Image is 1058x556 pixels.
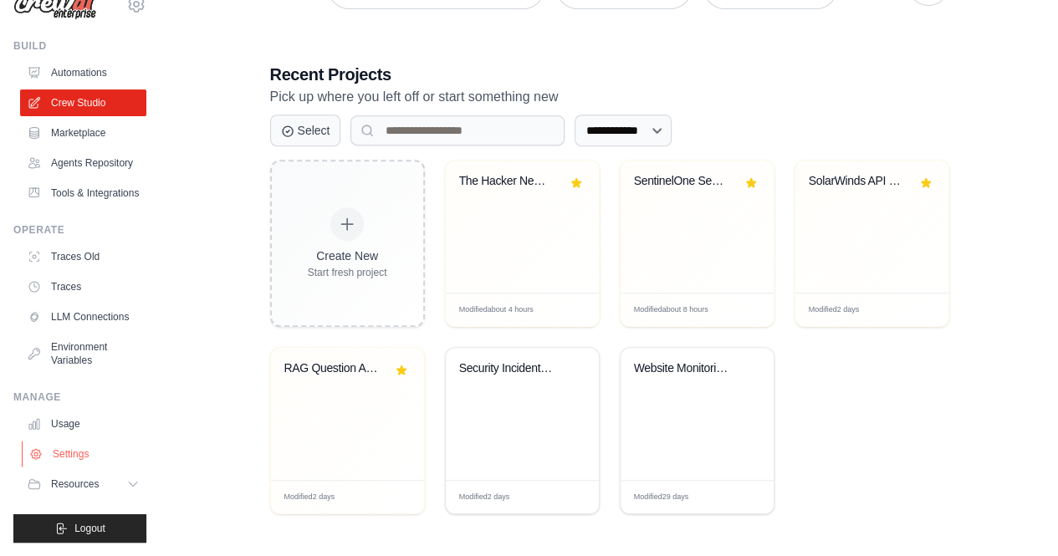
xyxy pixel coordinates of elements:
[13,223,146,237] div: Operate
[459,304,534,316] span: Modified about 4 hours
[308,247,387,264] div: Create New
[284,361,386,376] div: RAG Question Answering System
[20,120,146,146] a: Marketplace
[74,522,105,535] span: Logout
[809,174,910,189] div: SolarWinds API Network Monitoring Automation
[270,86,949,108] p: Pick up where you left off or start something new
[13,39,146,53] div: Build
[634,174,735,189] div: SentinelOne Security Data Analysis
[20,334,146,374] a: Environment Variables
[270,115,341,146] button: Select
[634,304,708,316] span: Modified about 8 hours
[742,174,760,192] button: Remove from favorites
[559,491,573,503] span: Edit
[20,150,146,176] a: Agents Repository
[270,63,949,86] h3: Recent Projects
[974,476,1058,556] iframe: Chat Widget
[308,266,387,279] div: Start fresh project
[20,243,146,270] a: Traces Old
[284,492,335,503] span: Modified 2 days
[459,174,560,189] div: The Hacker News Auto-Monitor + Threat Intelligence Analyzer
[917,174,935,192] button: Remove from favorites
[20,59,146,86] a: Automations
[20,411,146,437] a: Usage
[634,361,735,376] div: Website Monitoring & Alerting System
[459,361,560,376] div: Security Incident Investigation
[22,441,148,467] a: Settings
[20,471,146,497] button: Resources
[20,304,146,330] a: LLM Connections
[809,304,860,316] span: Modified 2 days
[459,492,510,503] span: Modified 2 days
[908,304,923,316] span: Edit
[567,174,585,192] button: Remove from favorites
[384,491,398,503] span: Edit
[733,491,748,503] span: Edit
[559,304,573,316] span: Edit
[20,180,146,207] a: Tools & Integrations
[13,390,146,404] div: Manage
[634,492,689,503] span: Modified 29 days
[733,304,748,316] span: Edit
[13,514,146,543] button: Logout
[20,273,146,300] a: Traces
[20,89,146,116] a: Crew Studio
[51,477,99,491] span: Resources
[392,361,411,380] button: Remove from favorites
